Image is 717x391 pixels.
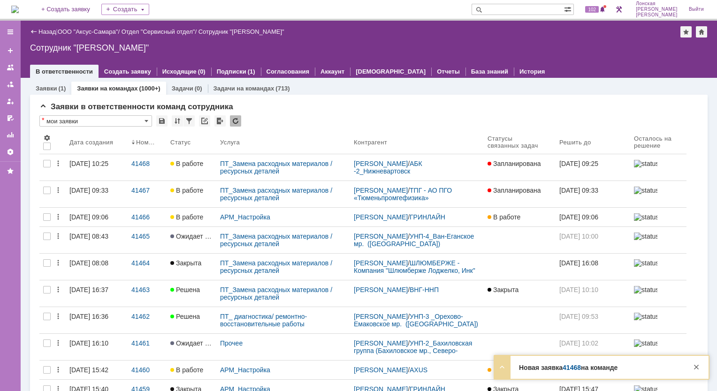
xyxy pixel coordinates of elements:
a: Отчеты [437,68,460,75]
img: statusbar-100 (1).png [634,313,657,320]
a: [DATE] 15:42 [66,361,128,379]
a: Запланирована [484,181,556,207]
div: Закрыть [691,361,702,373]
div: / [58,28,122,35]
a: statusbar-100 (1).png [630,254,686,280]
a: Назад [38,28,56,35]
a: В работе [484,361,556,379]
a: ПТ_Замена расходных материалов / ресурсных деталей [220,259,334,274]
a: ПТ_Замена расходных материалов / ресурсных деталей [220,187,334,202]
a: ПТ_Замена расходных материалов / ресурсных деталей [220,286,334,301]
div: Услуга [220,139,241,146]
a: Заявки [36,85,57,92]
div: [DATE] 09:33 [69,187,108,194]
a: База знаний [471,68,508,75]
div: Экспорт списка [214,115,226,127]
span: Решена [170,313,200,320]
a: Ожидает ответа контрагента [167,227,216,253]
a: [DATE] 09:53 [556,307,630,333]
div: (713) [275,85,290,92]
div: (0) [195,85,202,92]
a: Согласования [267,68,310,75]
div: (1) [58,85,66,92]
div: / [354,259,480,274]
a: 41461 [128,334,167,360]
a: Прочее [220,339,243,347]
div: Сохранить вид [156,115,168,127]
div: Добавить в избранное [680,26,692,38]
a: 41465 [128,227,167,253]
div: Действия [54,313,62,320]
a: [DATE] 09:06 [66,208,128,226]
div: Действия [54,213,62,221]
a: ПТ_ диагностика/ ремонтно-восстановительные работы [220,313,307,328]
a: statusbar-100 (1).png [630,334,686,360]
img: statusbar-100 (1).png [634,187,657,194]
a: ООО "Аксус-Самара" [58,28,118,35]
div: / [354,213,480,221]
a: Мои согласования [3,111,18,126]
a: ПТ_Замена расходных материалов / ресурсных деталей [220,233,334,248]
div: Действия [54,233,62,240]
span: [DATE] 09:53 [559,313,598,320]
img: statusbar-100 (1).png [634,286,657,293]
a: statusbar-100 (1).png [630,154,686,180]
img: statusbar-100 (1).png [634,160,657,167]
div: Обновлять список [230,115,241,127]
span: [PERSON_NAME] [636,12,678,18]
a: [DATE] 16:36 [66,307,128,333]
a: [DATE] 16:08 [556,254,630,280]
a: statusbar-100 (1).png [630,208,686,226]
a: Мои заявки [3,94,18,109]
a: 41466 [128,208,167,226]
a: 41468 [563,364,581,371]
a: AXUS [410,366,427,374]
span: [DATE] 09:25 [559,160,598,167]
a: statusbar-100 (1).png [630,181,686,207]
div: [DATE] 09:06 [69,213,108,221]
a: Запланирована [484,154,556,180]
a: [DATE] 16:10 [66,334,128,360]
div: 41463 [131,286,163,293]
a: 41460 [128,361,167,379]
strong: Новая заявка на команде [519,364,618,371]
div: (0) [198,68,206,75]
div: [DATE] 16:10 [69,339,108,347]
a: [DATE] 08:43 [66,227,128,253]
a: АРМ_Настройка [220,366,270,374]
a: Настройки [3,144,18,159]
span: В работе [170,213,203,221]
a: УНП-2_Бахиловская группа (Бахиловское мр., Северо-хохряковское мр., ВКЕ мр.)_Радужный [354,339,474,362]
th: Статус [167,130,216,154]
span: Закрыта [170,259,201,267]
a: [DATE] 10:02 [556,334,630,360]
a: Задачи [172,85,193,92]
div: Действия [54,187,62,194]
a: [PERSON_NAME] [354,259,408,267]
a: Закрыта [484,280,556,307]
a: УНП-4_Ван-Еганское мр. ([GEOGRAPHIC_DATA]) [354,233,476,248]
div: / [354,160,480,175]
div: (1000+) [139,85,160,92]
div: / [354,313,480,328]
a: АБК -2_Нижневартовск [354,160,424,175]
a: УНП-3 _Орехово-Емаковское мр. ([GEOGRAPHIC_DATA]) [354,313,478,328]
div: / [354,339,480,354]
span: В работе [170,160,203,167]
a: Отчеты [3,128,18,143]
div: Действия [54,339,62,347]
a: statusbar-100 (1).png [630,280,686,307]
a: [PERSON_NAME] [354,313,408,320]
a: Перейти в интерфейс администратора [613,4,625,15]
div: Развернуть [496,361,508,373]
a: В ответственности [36,68,93,75]
a: [DATE] 10:00 [556,227,630,253]
div: Действия [54,160,62,167]
div: Сотрудник "[PERSON_NAME]" [30,43,708,53]
img: statusbar-100 (1).png [634,213,657,221]
a: Ожидает ответа контрагента [167,334,216,360]
a: 41468 [128,154,167,180]
a: 41463 [128,280,167,307]
img: logo [11,6,19,13]
div: Статус [170,139,191,146]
